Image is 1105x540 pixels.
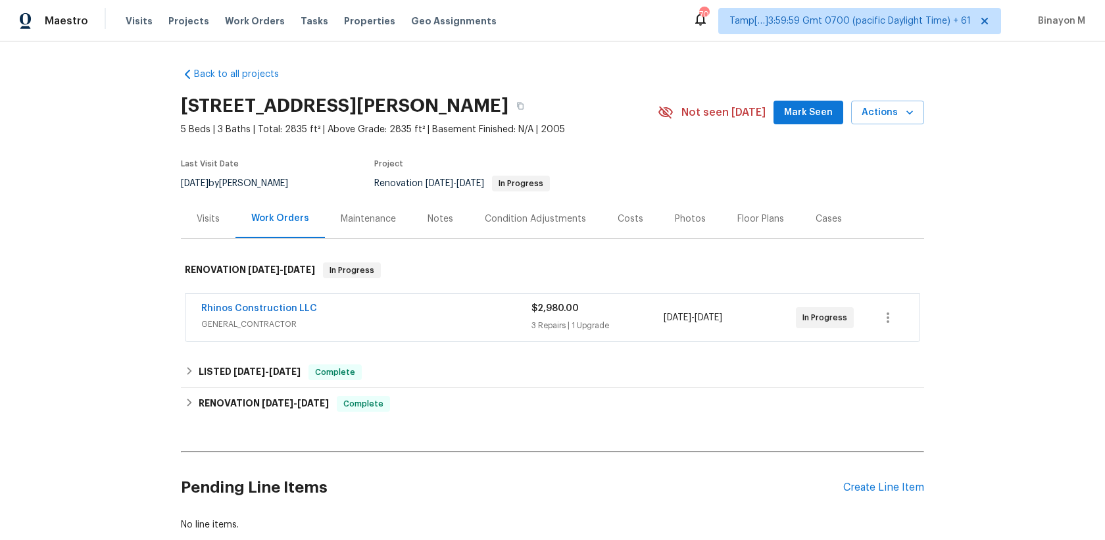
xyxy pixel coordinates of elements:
span: [DATE] [695,313,722,322]
div: RENOVATION [DATE]-[DATE]In Progress [181,249,924,291]
span: Last Visit Date [181,160,239,168]
div: Maintenance [341,212,396,226]
span: Tamp[…]3:59:59 Gmt 0700 (pacific Daylight Time) + 61 [729,14,971,28]
div: Condition Adjustments [485,212,586,226]
span: [DATE] [233,367,265,376]
span: $2,980.00 [531,304,579,313]
div: 704 [699,8,708,21]
span: Project [374,160,403,168]
span: In Progress [324,264,380,277]
span: [DATE] [283,265,315,274]
span: - [248,265,315,274]
span: [DATE] [456,179,484,188]
span: Binayon M [1033,14,1085,28]
span: Tasks [301,16,328,26]
span: - [233,367,301,376]
div: Work Orders [251,212,309,225]
h2: Pending Line Items [181,457,843,518]
h2: [STREET_ADDRESS][PERSON_NAME] [181,99,508,112]
span: [DATE] [426,179,453,188]
span: Visits [126,14,153,28]
span: [DATE] [269,367,301,376]
span: - [262,399,329,408]
div: Costs [618,212,643,226]
span: Projects [168,14,209,28]
div: LISTED [DATE]-[DATE]Complete [181,356,924,388]
span: [DATE] [248,265,280,274]
span: Complete [338,397,389,410]
span: - [664,311,722,324]
a: Back to all projects [181,68,307,81]
span: [DATE] [664,313,691,322]
span: - [426,179,484,188]
span: In Progress [493,180,549,187]
span: Maestro [45,14,88,28]
span: Actions [862,105,914,121]
div: 3 Repairs | 1 Upgrade [531,319,664,332]
div: Visits [197,212,220,226]
div: by [PERSON_NAME] [181,176,304,191]
span: Properties [344,14,395,28]
span: [DATE] [297,399,329,408]
span: Work Orders [225,14,285,28]
span: 5 Beds | 3 Baths | Total: 2835 ft² | Above Grade: 2835 ft² | Basement Finished: N/A | 2005 [181,123,658,136]
button: Actions [851,101,924,125]
span: Renovation [374,179,550,188]
h6: RENOVATION [185,262,315,278]
span: [DATE] [181,179,209,188]
span: In Progress [802,311,852,324]
span: Mark Seen [784,105,833,121]
span: Not seen [DATE] [681,106,766,119]
div: Create Line Item [843,481,924,494]
button: Copy Address [508,94,532,118]
span: GENERAL_CONTRACTOR [201,318,531,331]
h6: RENOVATION [199,396,329,412]
span: Complete [310,366,360,379]
span: Geo Assignments [411,14,497,28]
div: RENOVATION [DATE]-[DATE]Complete [181,388,924,420]
div: No line items. [181,518,924,531]
div: Cases [816,212,842,226]
div: Notes [428,212,453,226]
span: [DATE] [262,399,293,408]
h6: LISTED [199,364,301,380]
a: Rhinos Construction LLC [201,304,317,313]
button: Mark Seen [773,101,843,125]
div: Photos [675,212,706,226]
div: Floor Plans [737,212,784,226]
